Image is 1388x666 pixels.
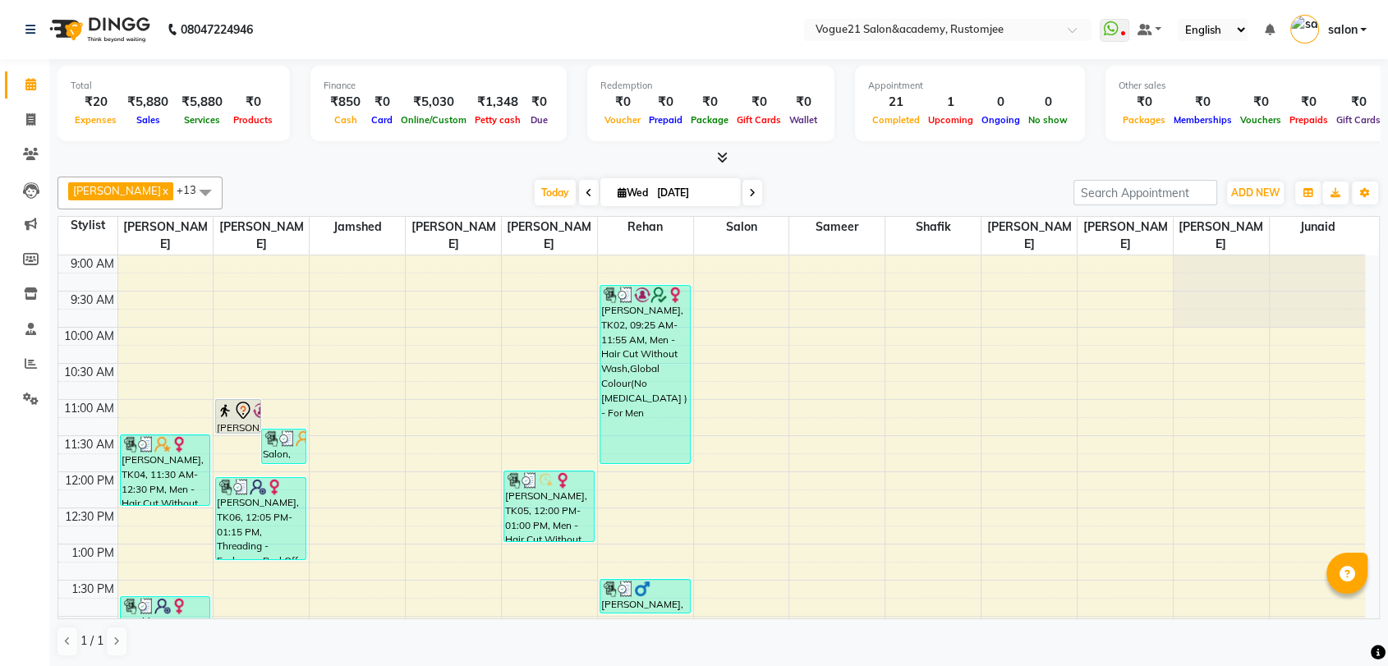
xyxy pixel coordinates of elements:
span: [PERSON_NAME] [118,217,214,255]
span: [PERSON_NAME] [73,184,161,197]
div: 2:00 PM [68,617,117,634]
span: [PERSON_NAME] [981,217,1077,255]
div: ₹0 [229,93,277,112]
button: ADD NEW [1227,181,1284,204]
span: Online/Custom [397,114,471,126]
div: Finance [324,79,554,93]
span: No show [1024,114,1072,126]
span: Card [367,114,397,126]
div: ₹0 [1119,93,1170,112]
div: [PERSON_NAME], TK01, 11:00 AM-11:30 AM, Flavoured Waxing - Full Arms [216,400,260,433]
span: Prepaid [645,114,687,126]
span: junaid [1270,217,1365,237]
div: ₹0 [1285,93,1332,112]
div: ₹5,880 [175,93,229,112]
div: [PERSON_NAME], TK02, 09:25 AM-11:55 AM, Men - Hair Cut Without Wash,Global Colour(No [MEDICAL_DAT... [600,286,690,463]
span: sameer [789,217,885,237]
span: [PERSON_NAME] [406,217,501,255]
span: salon [1327,21,1357,39]
div: ₹0 [1170,93,1236,112]
span: +13 [177,183,209,196]
div: 11:00 AM [61,400,117,417]
span: Services [180,114,224,126]
span: [PERSON_NAME] [502,217,597,255]
span: Memberships [1170,114,1236,126]
div: Salon, TK03, 11:25 AM-11:55 AM, Threading - Eyebrows,Threading - Upper Lip [262,429,306,463]
div: ₹5,030 [397,93,471,112]
span: Ongoing [977,114,1024,126]
div: ₹0 [1236,93,1285,112]
span: Packages [1119,114,1170,126]
div: 11:30 AM [61,436,117,453]
div: [PERSON_NAME], TK04, 11:30 AM-12:30 PM, Men - Hair Cut Without Wash,[PERSON_NAME] - Crafting [121,435,210,505]
span: Today [535,180,576,205]
div: [PERSON_NAME], TK07, 01:30 PM-02:00 PM, Men - Hair Cut Without Wash [600,580,690,613]
div: ₹850 [324,93,367,112]
div: 1 [924,93,977,112]
span: salon [694,217,789,237]
div: 10:30 AM [61,364,117,381]
a: x [161,184,168,197]
div: ₹0 [645,93,687,112]
span: Gift Cards [1332,114,1385,126]
div: ₹20 [71,93,121,112]
div: ₹0 [785,93,821,112]
div: 0 [977,93,1024,112]
span: [PERSON_NAME] [1174,217,1269,255]
span: Jamshed [310,217,405,237]
span: Expenses [71,114,121,126]
span: Petty cash [471,114,525,126]
span: Package [687,114,733,126]
div: 10:00 AM [61,328,117,345]
div: ₹1,348 [471,93,525,112]
div: 9:30 AM [67,292,117,309]
div: 1:30 PM [68,581,117,598]
div: ₹0 [600,93,645,112]
span: Gift Cards [733,114,785,126]
div: Total [71,79,277,93]
div: 9:00 AM [67,255,117,273]
div: ₹5,880 [121,93,175,112]
div: ₹0 [367,93,397,112]
div: 0 [1024,93,1072,112]
span: 1 / 1 [80,632,103,650]
div: [PERSON_NAME], TK06, 12:05 PM-01:15 PM, Threading - Eyebrows,Peel Off Waxing - Underarms,Peel Off... [216,478,306,559]
span: Vouchers [1236,114,1285,126]
span: Products [229,114,277,126]
div: [PERSON_NAME], TK05, 12:00 PM-01:00 PM, Men - Hair Cut Without Wash,[PERSON_NAME] - Crafting [504,471,594,541]
div: 1:00 PM [68,544,117,562]
div: 12:00 PM [62,472,117,489]
div: ₹0 [525,93,554,112]
div: ₹0 [1332,93,1385,112]
div: Other sales [1119,79,1385,93]
img: logo [42,7,154,53]
span: [PERSON_NAME] [214,217,309,255]
span: Due [526,114,552,126]
span: Cash [330,114,361,126]
span: Completed [868,114,924,126]
span: Wed [614,186,652,199]
span: [PERSON_NAME] [1078,217,1173,255]
span: Prepaids [1285,114,1332,126]
span: ADD NEW [1231,186,1280,199]
span: Voucher [600,114,645,126]
span: shafik [885,217,981,237]
div: 12:30 PM [62,508,117,526]
input: Search Appointment [1073,180,1217,205]
img: salon [1290,15,1319,44]
input: 2025-09-03 [652,181,734,205]
span: Sales [132,114,164,126]
div: Redemption [600,79,821,93]
b: 08047224946 [181,7,253,53]
div: Stylist [58,217,117,234]
div: Appointment [868,79,1072,93]
div: ₹0 [687,93,733,112]
div: 21 [868,93,924,112]
div: pratibha, TK08, 01:45 PM-02:15 PM, Men - boy haircut up to 12 years [121,597,210,631]
div: ₹0 [733,93,785,112]
span: Wallet [785,114,821,126]
span: rehan [598,217,693,237]
span: Upcoming [924,114,977,126]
